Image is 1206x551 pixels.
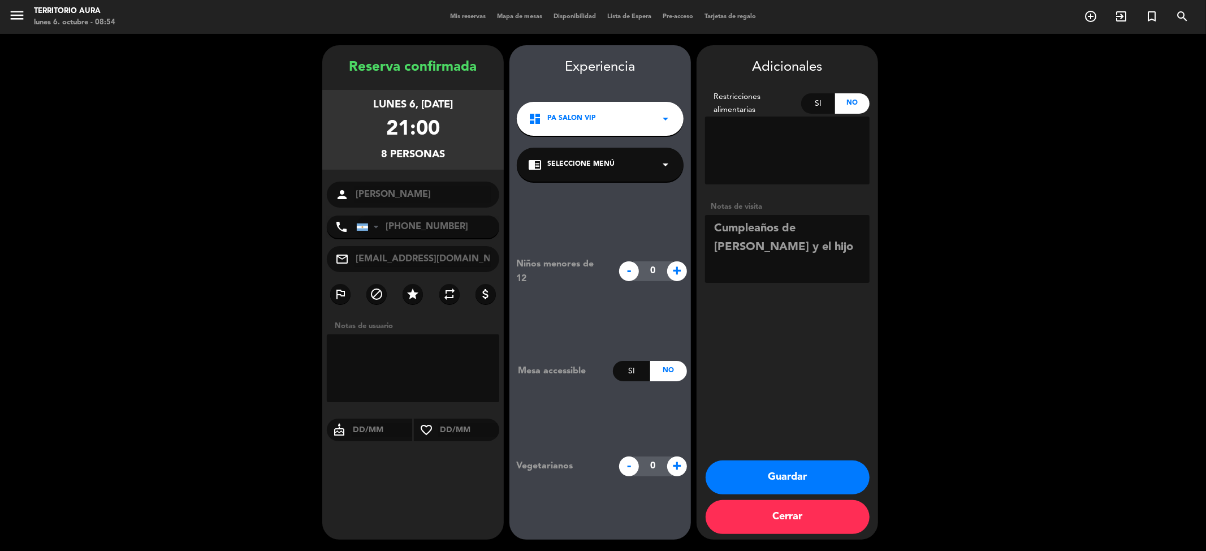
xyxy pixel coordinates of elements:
[706,500,870,534] button: Cerrar
[335,220,348,234] i: phone
[334,287,347,301] i: outlined_flag
[373,97,453,113] div: lunes 6, [DATE]
[370,287,383,301] i: block
[509,57,691,79] div: Experiencia
[835,93,870,114] div: No
[8,7,25,28] button: menu
[322,57,504,79] div: Reserva confirmada
[508,257,613,286] div: Niños menores de 12
[439,423,499,437] input: DD/MM
[443,287,456,301] i: repeat
[8,7,25,24] i: menu
[667,261,687,281] span: +
[335,188,349,201] i: person
[705,91,801,117] div: Restricciones alimentarias
[619,261,639,281] span: -
[705,201,870,213] div: Notas de visita
[491,14,548,20] span: Mapa de mesas
[528,158,542,171] i: chrome_reader_mode
[414,423,439,437] i: favorite_border
[386,113,440,147] div: 21:00
[509,364,613,378] div: Mesa accessible
[659,112,672,126] i: arrow_drop_down
[650,361,687,381] div: No
[357,216,383,238] div: Argentina: +54
[352,423,412,437] input: DD/MM
[548,14,602,20] span: Disponibilidad
[381,147,445,163] div: 8 personas
[667,457,687,476] span: +
[547,113,596,124] span: PA Salon VIP
[602,14,657,20] span: Lista de Espera
[801,93,836,114] div: Si
[34,6,115,17] div: TERRITORIO AURA
[699,14,762,20] span: Tarjetas de regalo
[659,158,672,171] i: arrow_drop_down
[619,457,639,476] span: -
[327,423,352,437] i: cake
[335,252,349,266] i: mail_outline
[1145,10,1159,23] i: turned_in_not
[508,459,613,473] div: Vegetarianos
[34,17,115,28] div: lunes 6. octubre - 08:54
[657,14,699,20] span: Pre-acceso
[444,14,491,20] span: Mis reservas
[1114,10,1128,23] i: exit_to_app
[479,287,492,301] i: attach_money
[528,112,542,126] i: dashboard
[1084,10,1097,23] i: add_circle_outline
[1175,10,1189,23] i: search
[547,159,615,170] span: Seleccione Menú
[406,287,420,301] i: star
[329,320,504,332] div: Notas de usuario
[613,361,650,381] div: Si
[705,57,870,79] div: Adicionales
[706,460,870,494] button: Guardar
